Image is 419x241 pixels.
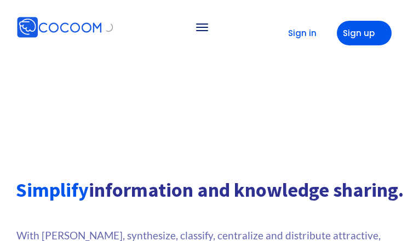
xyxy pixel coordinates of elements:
h1: information and knowledge sharing. [5,180,414,200]
font: Simplify [16,178,89,202]
button: Toggle navigation [196,21,209,45]
img: Cocoom [16,16,102,38]
a: Sign in [271,21,326,45]
img: Cocoom [104,23,113,32]
a: Sign up [337,21,392,45]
